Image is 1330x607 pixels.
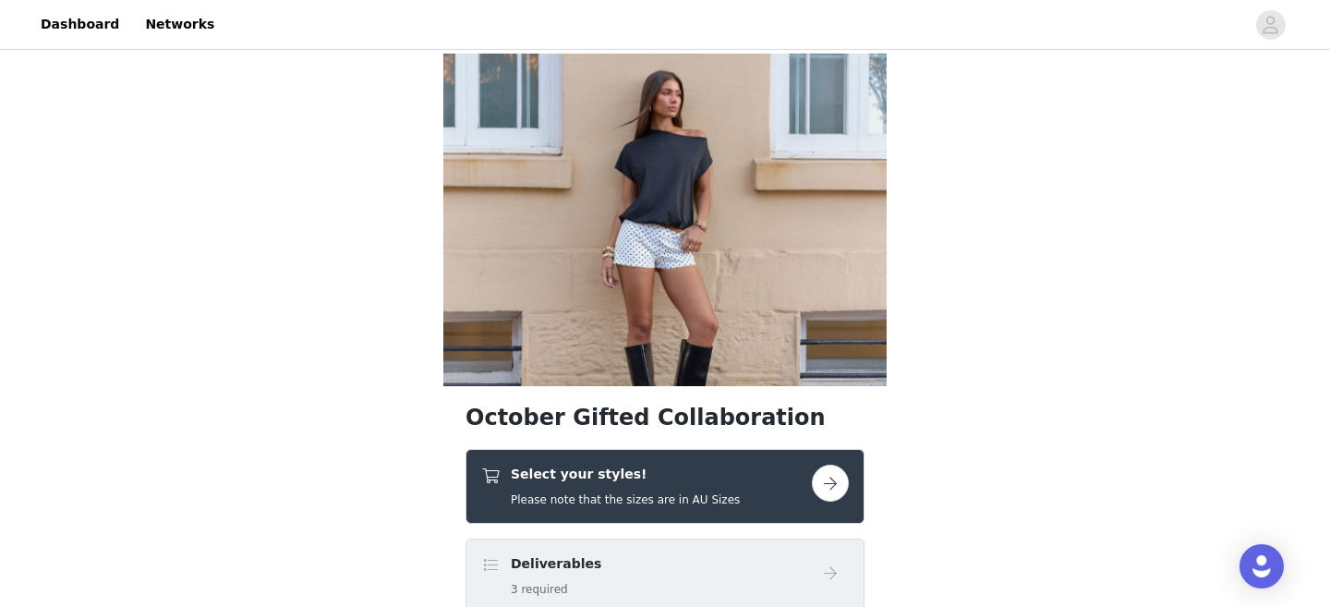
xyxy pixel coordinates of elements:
h1: October Gifted Collaboration [465,401,864,434]
div: Select your styles! [465,449,864,524]
h5: Please note that the sizes are in AU Sizes [511,492,740,508]
h5: 3 required [511,581,601,598]
div: Open Intercom Messenger [1239,544,1284,589]
h4: Select your styles! [511,465,740,484]
img: campaign image [443,54,887,386]
div: avatar [1262,10,1279,40]
h4: Deliverables [511,554,601,574]
a: Networks [134,4,225,45]
a: Dashboard [30,4,130,45]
